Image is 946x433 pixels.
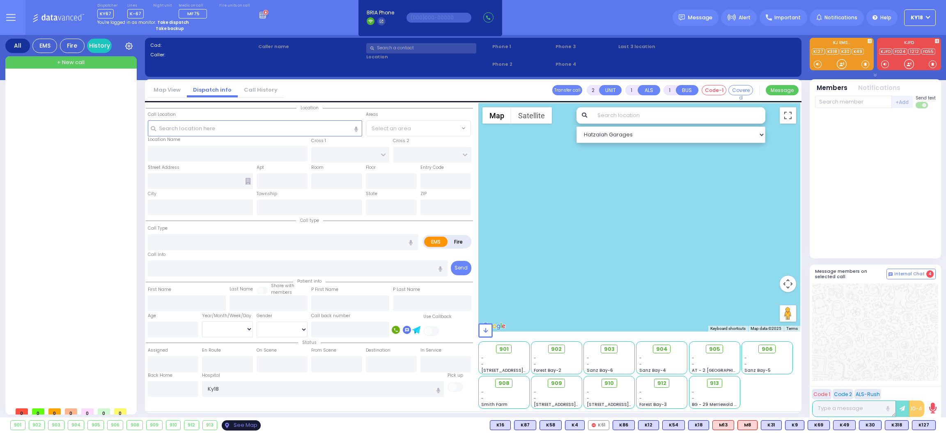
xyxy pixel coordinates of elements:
span: 0 [16,408,28,415]
label: Night unit [153,3,172,8]
div: K318 [885,420,909,430]
div: See map [222,420,260,431]
span: 910 [604,379,614,387]
span: 0 [98,408,110,415]
button: ALS-Rush [854,389,881,399]
span: Forest Bay-3 [639,401,667,408]
div: BLS [688,420,709,430]
div: 913 [203,421,217,430]
span: [STREET_ADDRESS][PERSON_NAME] [481,367,559,373]
img: Google [480,321,507,332]
div: K30 [859,420,882,430]
label: Cad: [150,42,256,49]
span: Phone 3 [556,43,616,50]
label: Use Callback [423,313,452,320]
input: Search location here [148,120,362,136]
label: Apt [257,164,264,171]
div: 909 [147,421,162,430]
label: First Name [148,286,171,293]
label: Street Address [148,164,179,171]
div: EMS [32,39,57,53]
span: - [692,355,694,361]
label: Age [148,313,156,319]
div: BLS [885,420,909,430]
div: BLS [785,420,804,430]
div: K16 [490,420,511,430]
div: 903 [48,421,64,430]
span: 912 [657,379,666,387]
div: ALS [712,420,734,430]
label: Call Info [148,251,165,258]
div: Fire [60,39,85,53]
label: KJ EMS... [810,41,874,46]
button: Send [451,261,471,275]
span: BRIA Phone [367,9,394,16]
label: Caller: [150,51,256,58]
span: - [692,361,694,367]
div: BLS [808,420,830,430]
label: From Scene [311,347,336,354]
img: message.svg [679,14,685,21]
div: BLS [540,420,562,430]
label: Cross 1 [311,138,326,144]
span: - [639,355,642,361]
div: 906 [108,421,123,430]
a: Map View [147,86,187,94]
span: Call type [296,217,323,223]
label: EMS [424,237,448,247]
span: 913 [710,379,719,387]
div: All [5,39,30,53]
button: BUS [676,85,698,95]
button: Transfer call [552,85,582,95]
label: Fire [447,237,470,247]
div: K49 [833,420,856,430]
label: Room [311,164,324,171]
label: Cross 2 [393,138,409,144]
div: 905 [88,421,103,430]
span: 0 [65,408,77,415]
span: - [639,361,642,367]
div: K9 [785,420,804,430]
a: K318 [826,48,839,55]
label: Back Home [148,372,172,379]
div: M13 [712,420,734,430]
label: Entry Code [420,164,444,171]
div: BLS [761,420,782,430]
input: Search location [592,107,765,124]
label: Last 3 location [618,43,707,50]
span: KY18 [911,14,923,21]
div: K18 [688,420,709,430]
div: K86 [613,420,635,430]
input: (000)000-00000 [406,13,471,23]
label: Location Name [148,136,180,143]
div: Year/Month/Week/Day [202,313,253,319]
a: Dispatch info [187,86,238,94]
span: Message [688,14,712,22]
button: Code-1 [702,85,726,95]
span: - [587,395,589,401]
span: members [271,289,292,295]
span: - [481,361,484,367]
button: Covered [728,85,753,95]
label: En Route [202,347,221,354]
span: Phone 4 [556,61,616,68]
div: 908 [127,421,142,430]
span: K-67 [127,9,144,18]
span: Smith Farm [481,401,507,408]
span: 0 [48,408,61,415]
span: - [587,361,589,367]
span: KY67 [97,9,114,18]
span: 4 [926,270,934,278]
span: Internal Chat [894,271,925,277]
img: red-radio-icon.svg [592,423,596,427]
img: Logo [32,12,87,23]
span: Sanz Bay-5 [744,367,771,373]
button: Drag Pegman onto the map to open Street View [780,305,796,322]
span: 905 [709,345,720,353]
span: + New call [57,58,85,67]
span: - [481,395,484,401]
label: Floor [366,164,376,171]
div: K87 [514,420,536,430]
div: K31 [761,420,782,430]
span: - [534,389,536,395]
